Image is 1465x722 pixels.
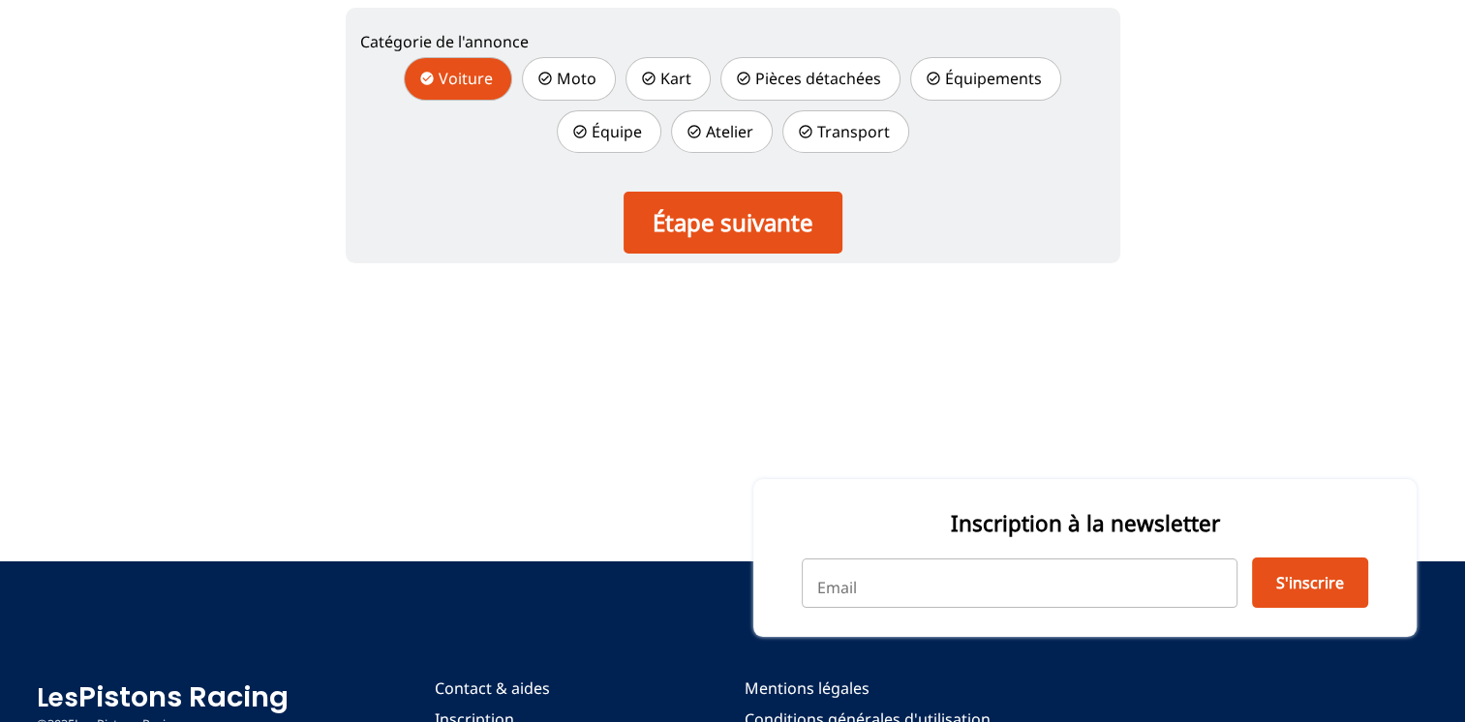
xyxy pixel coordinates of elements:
[802,508,1368,538] p: Inscription à la newsletter
[720,57,900,100] p: Pièces détachées
[626,57,711,100] p: Kart
[360,31,1106,52] p: Catégorie de l'annonce
[522,57,616,100] p: Moto
[1252,557,1368,608] button: S'inscrire
[802,558,1237,607] input: Email
[557,110,661,153] p: Équipe
[744,677,990,699] a: Mentions légales
[404,57,512,100] p: Voiture
[671,110,773,153] p: Atelier
[624,192,842,254] div: Étape suivante
[37,677,289,716] a: LesPistons Racing
[910,57,1061,100] p: Équipements
[782,110,909,153] p: Transport
[435,677,597,699] a: Contact & aides
[37,680,78,715] span: Les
